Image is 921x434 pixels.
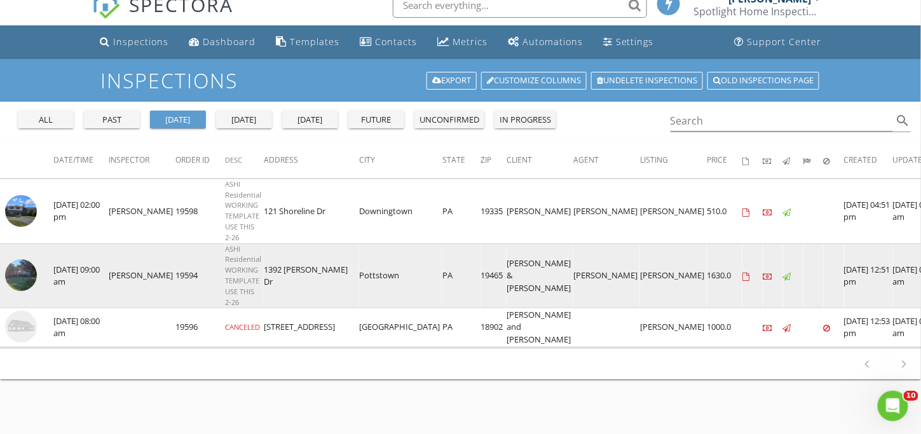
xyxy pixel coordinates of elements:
i: search [896,113,911,128]
td: 19465 [481,243,507,308]
th: Canceled: Not sorted. [824,142,844,178]
a: Undelete inspections [591,72,703,90]
th: Paid: Not sorted. [763,142,783,178]
span: ASHI Residential WORKING TEMPLATE USE THIS 2-26 [225,179,261,242]
td: 18902 [481,308,507,347]
td: PA [442,308,481,347]
div: Settings [616,36,654,48]
div: future [353,114,399,126]
th: City: Not sorted. [359,142,442,178]
div: all [23,114,69,126]
td: Pottstown [359,243,442,308]
span: Zip [481,154,491,165]
span: Agent [573,154,599,165]
th: Desc: Not sorted. [225,142,264,178]
td: [STREET_ADDRESS] [264,308,359,347]
img: image_processing2025082876vghdt6.jpeg [5,259,37,291]
button: all [18,111,74,128]
td: 19335 [481,179,507,243]
div: unconfirmed [420,114,479,126]
div: in progress [500,114,551,126]
td: PA [442,243,481,308]
button: past [84,111,140,128]
img: image_processing2025082882pixbu3.jpeg [5,195,37,227]
th: Created: Not sorted. [844,142,893,178]
td: 19598 [175,179,225,243]
td: [PERSON_NAME] & [PERSON_NAME] [507,243,573,308]
td: [PERSON_NAME] [640,179,707,243]
th: Zip: Not sorted. [481,142,507,178]
span: Inspector [109,154,149,165]
th: Submitted: Not sorted. [803,142,824,178]
button: future [348,111,404,128]
td: [PERSON_NAME] [507,179,573,243]
a: Automations (Basic) [503,31,588,54]
th: Inspector: Not sorted. [109,142,175,178]
button: [DATE] [150,111,206,128]
th: Agent: Not sorted. [573,142,640,178]
button: unconfirmed [414,111,484,128]
span: Created [844,154,878,165]
div: [DATE] [221,114,267,126]
th: Listing: Not sorted. [640,142,707,178]
td: [GEOGRAPHIC_DATA] [359,308,442,347]
div: Automations [522,36,583,48]
td: [DATE] 09:00 am [53,243,109,308]
a: Settings [598,31,659,54]
a: Dashboard [184,31,261,54]
td: PA [442,179,481,243]
div: [DATE] [155,114,201,126]
td: [DATE] 12:51 pm [844,243,893,308]
td: [DATE] 08:00 am [53,308,109,347]
td: [PERSON_NAME] [109,243,175,308]
div: [DATE] [287,114,333,126]
span: State [442,154,465,165]
td: [PERSON_NAME] [109,179,175,243]
button: in progress [495,111,556,128]
span: Date/Time [53,154,93,165]
td: 121 Shoreline Dr [264,179,359,243]
td: 1630.0 [707,243,742,308]
td: 19596 [175,308,225,347]
span: Address [264,154,298,165]
a: Old inspections page [707,72,819,90]
th: Published: Not sorted. [783,142,803,178]
td: Downingtown [359,179,442,243]
td: [DATE] 02:00 pm [53,179,109,243]
div: Templates [290,36,339,48]
th: Order ID: Not sorted. [175,142,225,178]
span: City [359,154,375,165]
input: Search [671,111,894,132]
td: [PERSON_NAME] [640,243,707,308]
div: past [89,114,135,126]
span: Client [507,154,532,165]
div: Dashboard [203,36,256,48]
td: 1392 [PERSON_NAME] Dr [264,243,359,308]
h1: Inspections [100,69,821,92]
div: Contacts [375,36,417,48]
a: SPECTORA [92,2,233,29]
td: [PERSON_NAME] [573,179,640,243]
a: Inspections [95,31,174,54]
span: CANCELED [225,322,260,332]
td: 1000.0 [707,308,742,347]
span: Order ID [175,154,210,165]
img: house-placeholder-square-ca63347ab8c70e15b013bc22427d3df0f7f082c62ce06d78aee8ec4e70df452f.jpg [5,311,37,342]
th: Client: Not sorted. [507,142,573,178]
td: [PERSON_NAME] [640,308,707,347]
a: Templates [271,31,345,54]
th: State: Not sorted. [442,142,481,178]
td: [DATE] 12:53 pm [844,308,893,347]
th: Agreements signed: Not sorted. [742,142,763,178]
span: ASHI Residential WORKING TEMPLATE USE THIS 2-26 [225,244,261,307]
a: Metrics [432,31,493,54]
th: Price: Not sorted. [707,142,742,178]
span: Price [707,154,727,165]
div: Inspections [113,36,168,48]
a: Support Center [729,31,826,54]
th: Date/Time: Not sorted. [53,142,109,178]
span: Listing [640,154,668,165]
button: [DATE] [282,111,338,128]
th: Address: Not sorted. [264,142,359,178]
iframe: Intercom live chat [878,391,908,421]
